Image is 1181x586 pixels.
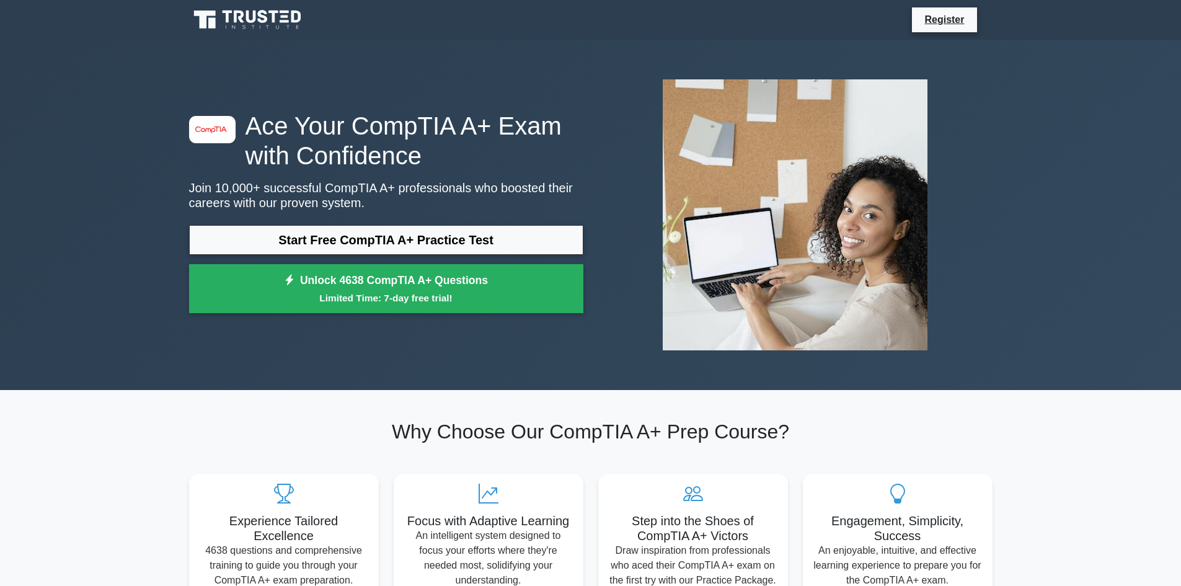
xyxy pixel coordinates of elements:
h2: Why Choose Our CompTIA A+ Prep Course? [189,420,993,443]
h1: Ace Your CompTIA A+ Exam with Confidence [189,111,583,171]
a: Register [917,12,971,27]
p: Join 10,000+ successful CompTIA A+ professionals who boosted their careers with our proven system. [189,180,583,210]
small: Limited Time: 7-day free trial! [205,291,568,305]
h5: Step into the Shoes of CompTIA A+ Victors [608,513,778,543]
a: Start Free CompTIA A+ Practice Test [189,225,583,255]
h5: Focus with Adaptive Learning [404,513,573,528]
h5: Engagement, Simplicity, Success [813,513,983,543]
a: Unlock 4638 CompTIA A+ QuestionsLimited Time: 7-day free trial! [189,264,583,314]
h5: Experience Tailored Excellence [199,513,369,543]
